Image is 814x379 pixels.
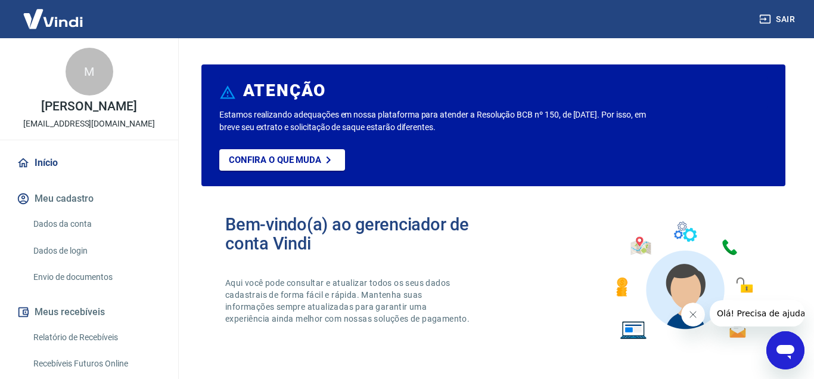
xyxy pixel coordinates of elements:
h2: Bem-vindo(a) ao gerenciador de conta Vindi [225,215,493,253]
iframe: Fechar mensagem [681,303,705,326]
a: Dados da conta [29,212,164,236]
iframe: Botão para abrir a janela de mensagens [766,331,804,369]
h6: ATENÇÃO [243,85,326,97]
a: Envio de documentos [29,265,164,289]
a: Confira o que muda [219,149,345,171]
p: Confira o que muda [229,155,321,165]
img: Vindi [14,1,92,37]
a: Relatório de Recebíveis [29,325,164,350]
p: [PERSON_NAME] [41,100,136,113]
p: Aqui você pode consultar e atualizar todos os seus dados cadastrais de forma fácil e rápida. Mant... [225,277,472,325]
img: Imagem de um avatar masculino com diversos icones exemplificando as funcionalidades do gerenciado... [605,215,762,347]
span: Olá! Precisa de ajuda? [7,8,100,18]
button: Meu cadastro [14,186,164,212]
a: Recebíveis Futuros Online [29,352,164,376]
p: Estamos realizando adequações em nossa plataforma para atender a Resolução BCB nº 150, de [DATE].... [219,109,658,134]
div: M [66,48,113,95]
button: Sair [757,8,800,30]
iframe: Mensagem da empresa [710,300,804,326]
button: Meus recebíveis [14,299,164,325]
a: Dados de login [29,239,164,263]
a: Início [14,150,164,176]
p: [EMAIL_ADDRESS][DOMAIN_NAME] [23,118,155,130]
